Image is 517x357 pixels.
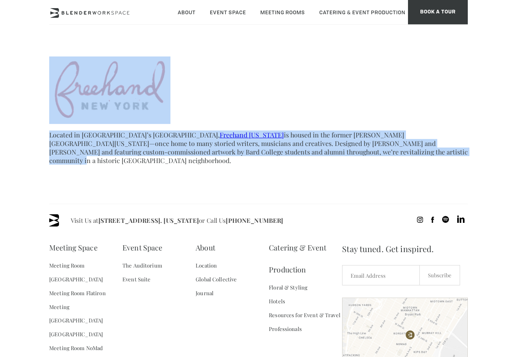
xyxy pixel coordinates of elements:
[220,131,284,139] a: Freehand [US_STATE]
[196,237,215,259] a: About
[269,294,285,308] a: Hotels
[49,327,103,341] a: [GEOGRAPHIC_DATA]
[98,216,199,224] a: [STREET_ADDRESS]. [US_STATE]
[122,237,162,259] a: Event Space
[49,259,122,286] a: Meeting Room [GEOGRAPHIC_DATA]
[419,265,460,285] input: Subscribe
[196,259,217,272] a: Location
[269,308,342,336] a: Resources for Event & Travel Professionals
[49,237,98,259] a: Meeting Space
[196,272,237,286] a: Global Collective
[342,265,420,285] input: Email Address
[226,216,283,224] a: [PHONE_NUMBER]
[71,214,283,226] span: Visit Us at or Call Us
[196,286,214,300] a: Journal
[122,272,151,286] a: Event Suite
[49,286,106,300] a: Meeting Room Flatiron
[49,131,468,165] p: Located in [GEOGRAPHIC_DATA]’s [GEOGRAPHIC_DATA], is housed in the former [PERSON_NAME][GEOGRAPHI...
[342,237,468,261] span: Stay tuned. Get inspired.
[269,237,342,281] a: Catering & Event Production
[122,259,162,272] a: The Auditorium
[269,281,308,294] a: Floral & Styling
[49,300,122,328] a: Meeting [GEOGRAPHIC_DATA]
[49,341,103,355] a: Meeting Room NoMad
